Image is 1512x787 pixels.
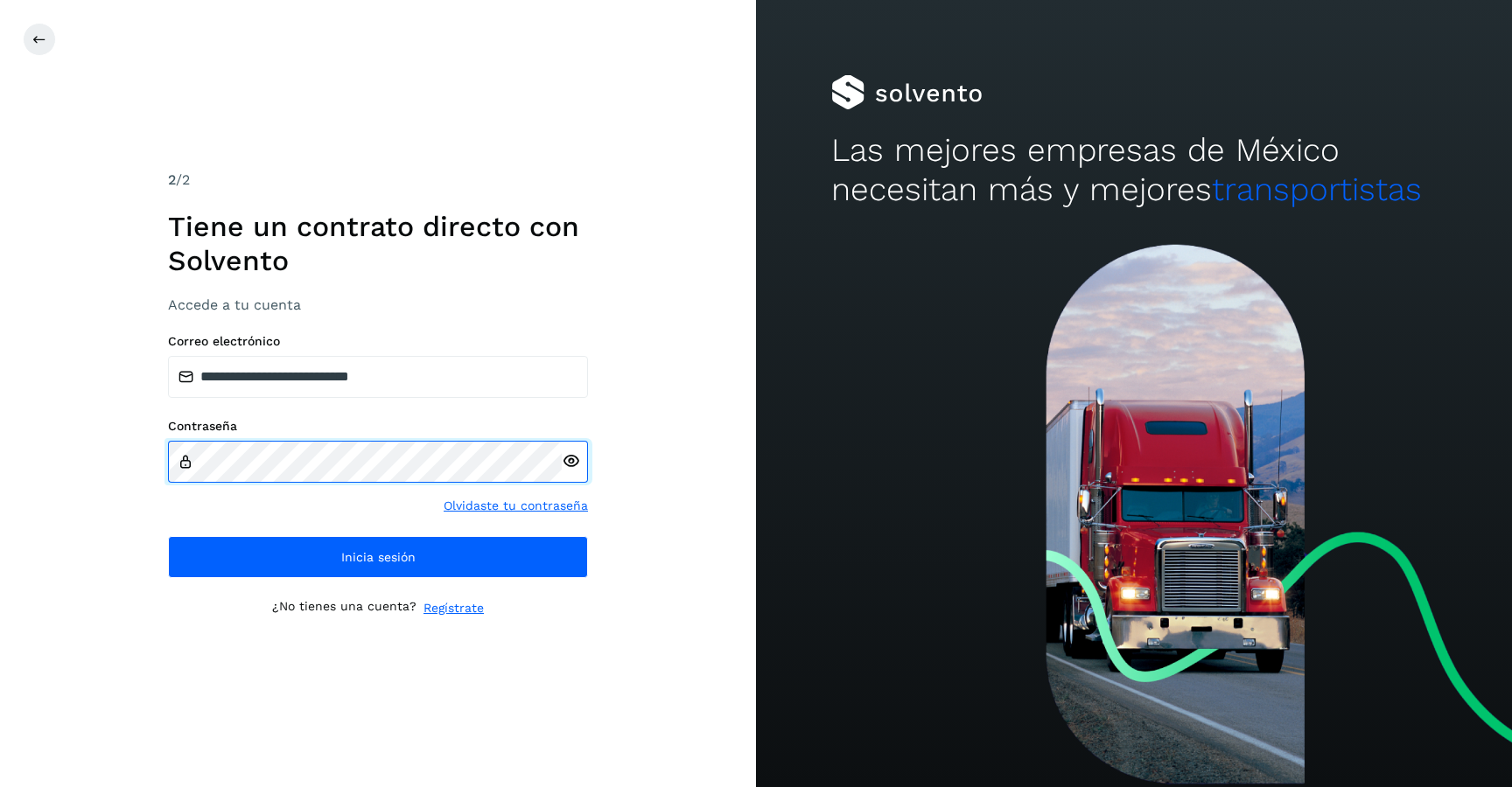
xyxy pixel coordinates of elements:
label: Contraseña [168,419,588,434]
span: transportistas [1212,171,1422,208]
span: 2 [168,171,176,188]
button: Inicia sesión [168,536,588,578]
p: ¿No tienes una cuenta? [272,599,416,617]
span: Inicia sesión [341,551,416,563]
div: /2 [168,170,588,191]
h2: Las mejores empresas de México necesitan más y mejores [831,131,1436,209]
label: Correo electrónico [168,334,588,349]
a: Olvidaste tu contraseña [444,497,588,515]
a: Regístrate [423,599,484,617]
h1: Tiene un contrato directo con Solvento [168,210,588,277]
h3: Accede a tu cuenta [168,296,588,313]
